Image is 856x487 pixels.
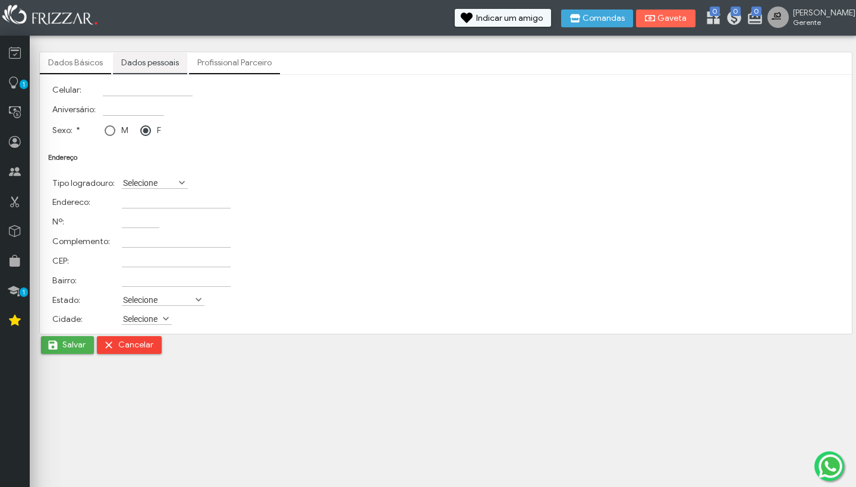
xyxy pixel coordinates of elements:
[52,85,81,95] label: Celular:
[121,125,128,135] label: M
[636,10,695,27] button: Gaveta
[113,53,187,73] a: Dados pessoais
[52,197,90,207] label: Endereco:
[747,10,759,29] a: 0
[751,7,761,16] span: 0
[122,294,194,305] label: Selecione
[52,105,96,115] label: Aniversário:
[52,276,77,286] label: Bairro:
[40,53,111,73] a: Dados Básicos
[20,287,28,297] span: 1
[561,10,633,27] button: Comandas
[52,256,69,266] label: CEP:
[122,177,177,188] label: Selecione
[52,217,64,227] label: Nº:
[122,313,161,324] label: Selecione
[455,9,551,27] button: Indicar um amigo
[157,125,161,135] label: F
[793,8,846,18] span: [PERSON_NAME]
[583,14,625,23] span: Comandas
[476,14,543,23] span: Indicar um amigo
[52,125,80,135] label: Sexo:
[726,10,738,29] a: 0
[52,236,110,246] label: Complemento:
[97,336,162,354] button: Cancelar
[816,452,845,480] img: whatsapp.png
[62,336,86,354] span: Salvar
[731,7,741,16] span: 0
[52,178,115,188] label: Tipo logradouro:
[118,336,153,354] span: Cancelar
[41,336,94,354] button: Salvar
[657,14,687,23] span: Gaveta
[52,314,83,324] label: Cidade:
[710,7,720,16] span: 0
[189,53,280,73] a: Profissional Parceiro
[767,7,850,30] a: [PERSON_NAME] Gerente
[705,10,717,29] a: 0
[793,18,846,27] span: Gerente
[48,153,844,162] h5: Endereço
[52,295,80,305] label: Estado:
[20,80,28,89] span: 1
